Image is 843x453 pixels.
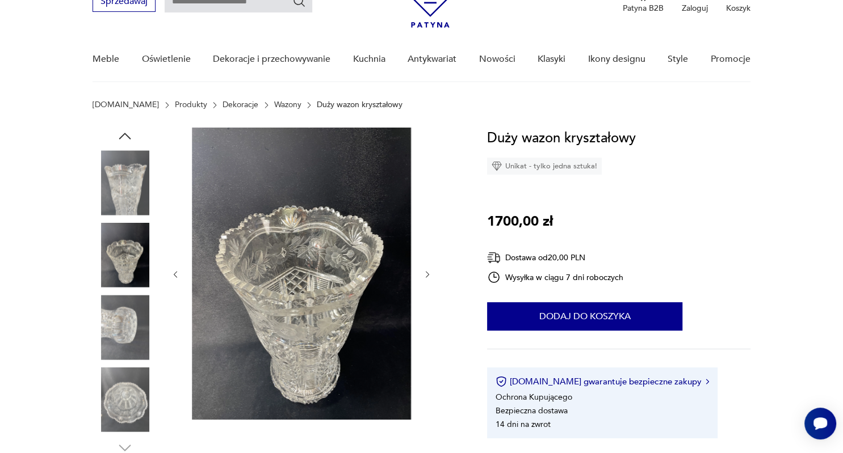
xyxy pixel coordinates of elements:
[487,211,553,232] p: 1700,00 zł
[142,37,191,81] a: Oświetlenie
[496,376,708,387] button: [DOMAIN_NAME] gwarantuje bezpieczne zakupy
[93,100,159,109] a: [DOMAIN_NAME]
[93,223,157,287] img: Zdjęcie produktu Duży wazon kryształowy
[487,251,501,265] img: Ikona dostawy
[408,37,456,81] a: Antykwariat
[496,405,568,416] li: Bezpieczna dostawa
[492,161,502,171] img: Ikona diamentu
[213,37,330,81] a: Dekoracje i przechowywanie
[479,37,515,81] a: Nowości
[496,392,572,403] li: Ochrona Kupującego
[804,408,836,439] iframe: Smartsupp widget button
[496,376,507,387] img: Ikona certyfikatu
[93,367,157,432] img: Zdjęcie produktu Duży wazon kryształowy
[487,302,682,331] button: Dodaj do koszyka
[223,100,258,109] a: Dekoracje
[93,295,157,359] img: Zdjęcie produktu Duży wazon kryształowy
[682,3,708,14] p: Zaloguj
[487,251,623,265] div: Dostawa od 20,00 PLN
[274,100,301,109] a: Wazony
[711,37,750,81] a: Promocje
[668,37,688,81] a: Style
[706,379,709,384] img: Ikona strzałki w prawo
[93,150,157,215] img: Zdjęcie produktu Duży wazon kryształowy
[588,37,645,81] a: Ikony designu
[317,100,402,109] p: Duży wazon kryształowy
[538,37,565,81] a: Klasyki
[353,37,385,81] a: Kuchnia
[487,158,602,175] div: Unikat - tylko jedna sztuka!
[487,270,623,284] div: Wysyłka w ciągu 7 dni roboczych
[487,128,636,149] h1: Duży wazon kryształowy
[496,419,551,430] li: 14 dni na zwrot
[192,128,411,420] img: Zdjęcie produktu Duży wazon kryształowy
[726,3,750,14] p: Koszyk
[93,37,119,81] a: Meble
[623,3,664,14] p: Patyna B2B
[175,100,207,109] a: Produkty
